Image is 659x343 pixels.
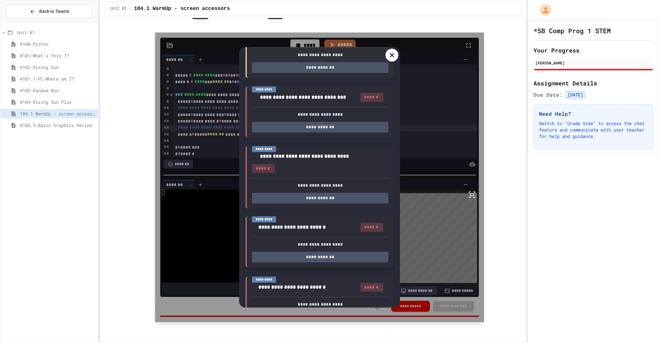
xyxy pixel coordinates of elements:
span: #102-Rising Sun [20,64,95,71]
div: My Account [533,3,553,17]
h1: *5B Comp Prog 1 STEM [534,26,611,35]
span: #101-What's This ?? [20,52,95,59]
div: [PERSON_NAME] [535,60,651,66]
h2: Your Progress [534,46,653,55]
span: #101.1-PC-Where am I? [20,75,95,82]
span: [DATE] [565,90,586,99]
span: Due Date: [534,91,562,99]
span: / [129,6,131,11]
span: #100-Python [20,41,95,47]
span: #104.5-Basic Graphics Review [20,122,95,129]
span: 104.1 WarmUp - screen accessors [20,110,95,117]
p: Switch to "Grade View" to access the chat feature and communicate with your teacher for help and ... [539,120,648,140]
h2: Assignment Details [534,79,653,88]
span: #103-Random Box [20,87,95,94]
span: #104-Rising Sun Plus [20,99,95,105]
span: Unit 01 [110,6,126,11]
span: Unit 01 [17,29,95,36]
span: 104.1 WarmUp - screen accessors [134,5,230,13]
button: Back to Teams [6,5,93,18]
h3: Need Help? [539,110,648,118]
span: Back to Teams [39,8,69,15]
